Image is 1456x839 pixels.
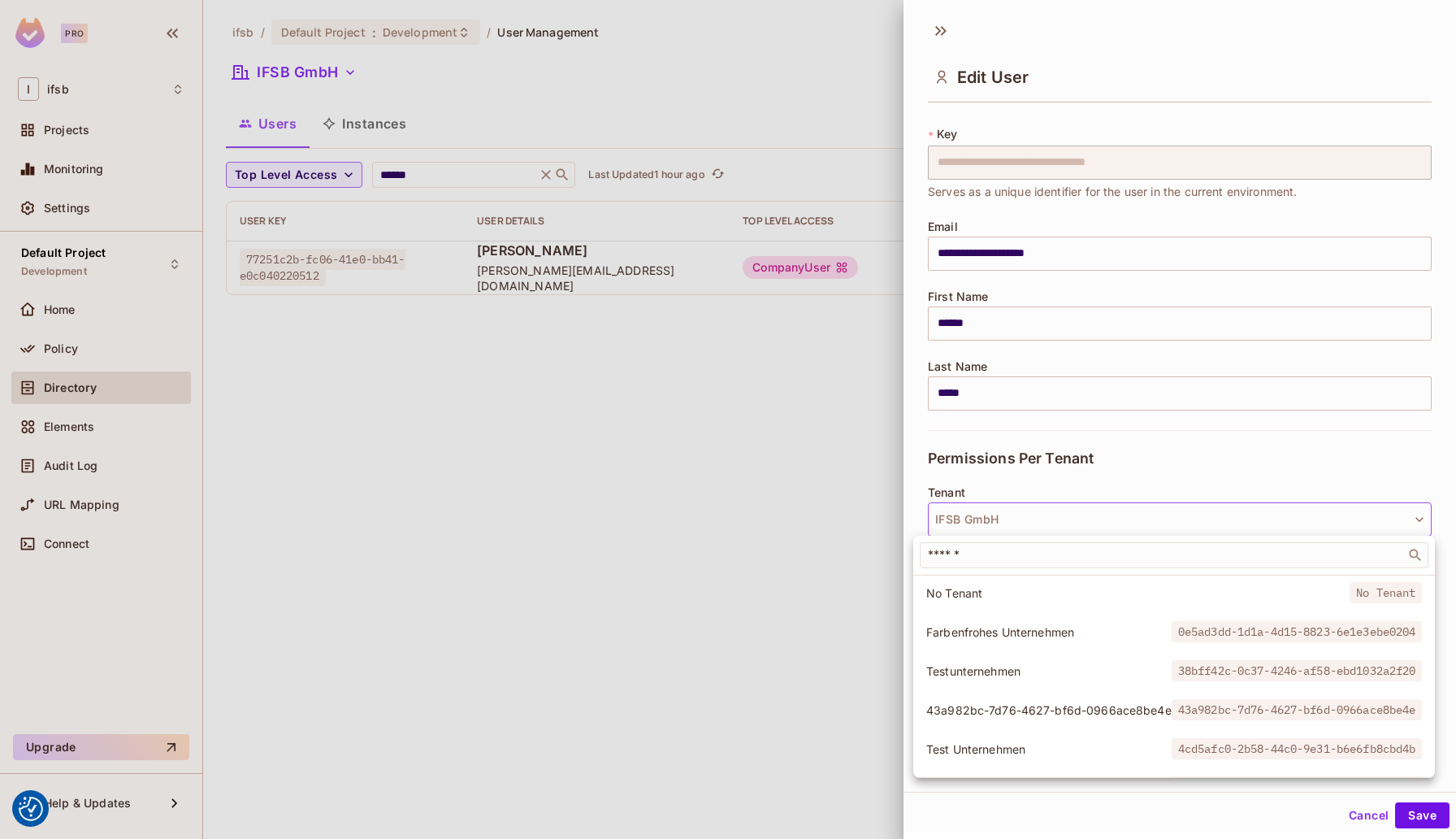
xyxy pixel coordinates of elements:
[1172,738,1423,759] span: 4cd5afc0-2b58-44c0-9e31-b6e6fb8cbd4b
[1172,621,1423,642] span: 0e5ad3dd-1d1a-4d15-8823-6e1e3ebe0204
[1172,699,1423,720] span: 43a982bc-7d76-4627-bf6d-0966ace8be4e
[926,624,1172,640] span: Farbenfrohes Unternehmen
[19,797,43,821] img: Revisit consent button
[926,663,1172,679] span: Testunternehmen
[926,741,1172,757] span: Test Unternehmen
[1172,776,1423,798] span: 4f9a1a6d-f931-47a4-9132-de0932f964f7
[1172,660,1423,681] span: 38bff42c-0c37-4246-af58-ebd1032a2f20
[926,585,1350,601] span: No Tenant
[1350,582,1422,603] span: No Tenant
[926,702,1172,718] span: 43a982bc-7d76-4627-bf6d-0966ace8be4e
[19,797,43,821] button: Consent Preferences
